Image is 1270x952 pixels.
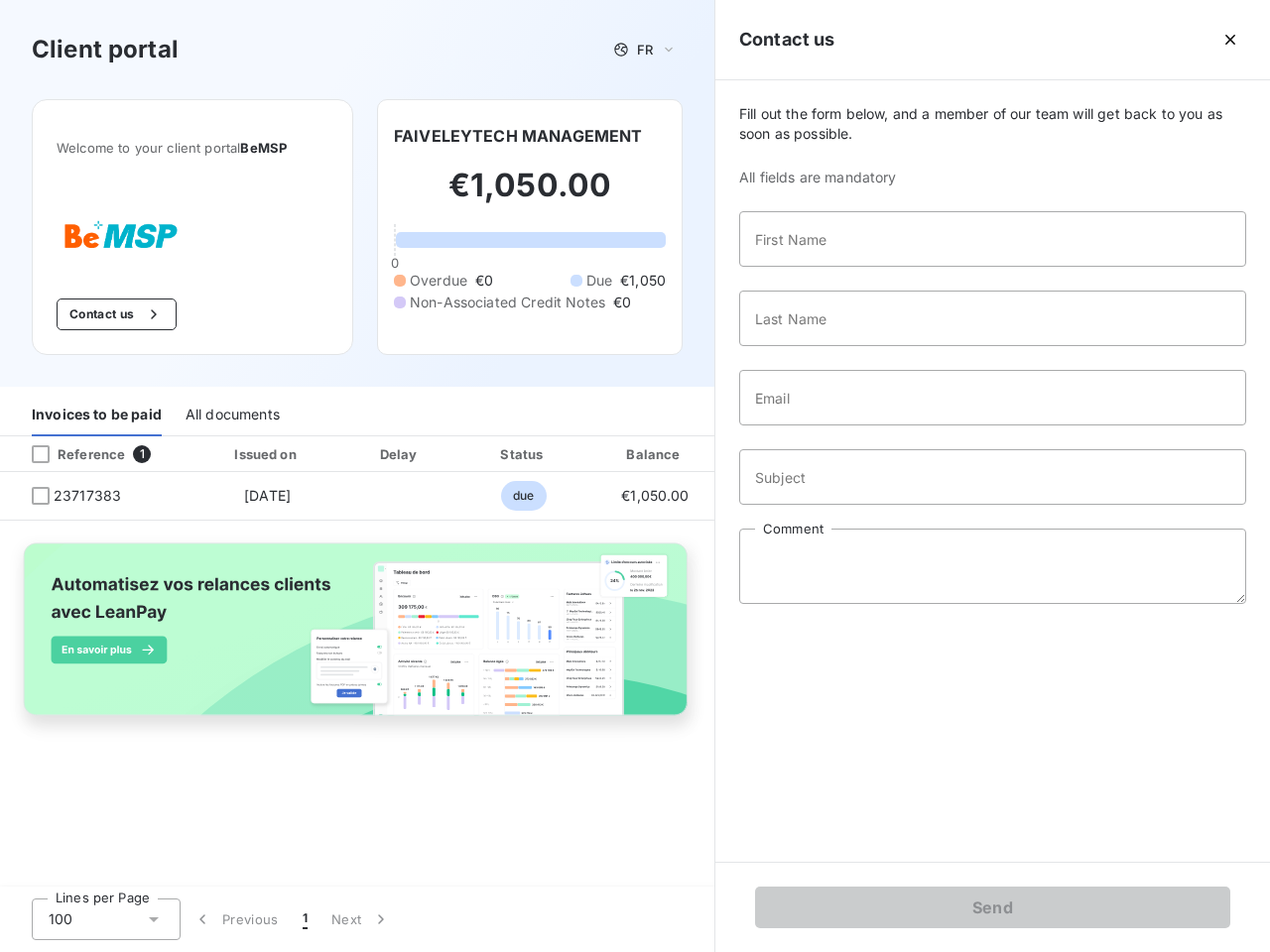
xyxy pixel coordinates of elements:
[32,32,179,67] h3: Client portal
[739,211,1246,267] input: placeholder
[133,445,151,463] span: 1
[501,481,546,511] span: due
[32,395,162,436] div: Invoices to be paid
[244,487,291,504] span: [DATE]
[394,166,666,225] h2: €1,050.00
[739,449,1246,505] input: placeholder
[319,898,403,940] button: Next
[410,271,467,291] span: Overdue
[394,124,642,148] h6: FAIVELEYTECH MANAGEMENT
[198,444,335,464] div: Issued on
[57,203,184,267] img: Company logo
[755,887,1230,928] button: Send
[291,898,319,940] button: 1
[344,444,457,464] div: Delay
[637,42,653,58] span: FR
[739,168,1246,187] span: All fields are mandatory
[391,255,399,271] span: 0
[186,395,280,436] div: All documents
[16,445,125,463] div: Reference
[475,271,493,291] span: €0
[620,271,666,291] span: €1,050
[57,140,328,156] span: Welcome to your client portal
[613,293,631,312] span: €0
[8,533,706,745] img: banner
[739,26,835,54] h5: Contact us
[240,140,287,156] span: BeMSP
[621,487,689,504] span: €1,050.00
[181,898,291,940] button: Previous
[303,909,308,929] span: 1
[49,909,72,929] span: 100
[739,291,1246,346] input: placeholder
[464,444,582,464] div: Status
[410,293,605,312] span: Non-Associated Credit Notes
[586,271,612,291] span: Due
[57,298,177,330] button: Contact us
[590,444,719,464] div: Balance
[739,370,1246,425] input: placeholder
[739,104,1246,144] span: Fill out the form below, and a member of our team will get back to you as soon as possible.
[54,486,121,506] span: 23717383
